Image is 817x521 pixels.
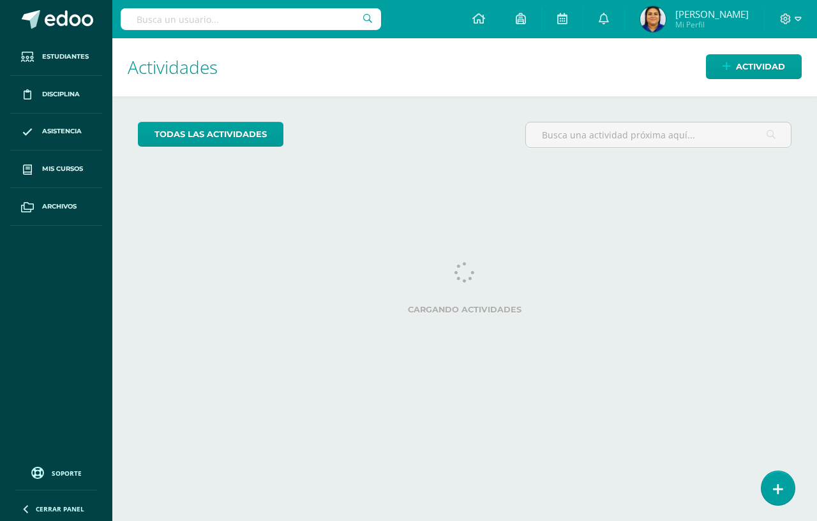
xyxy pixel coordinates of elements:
span: Cerrar panel [36,504,84,513]
span: Disciplina [42,89,80,99]
span: Mi Perfil [675,19,749,30]
span: Actividad [736,55,785,78]
span: [PERSON_NAME] [675,8,749,20]
span: Asistencia [42,126,82,136]
h1: Actividades [128,38,802,96]
a: Asistencia [10,114,102,151]
a: Soporte [15,464,97,481]
a: todas las Actividades [138,122,283,147]
a: Estudiantes [10,38,102,76]
input: Busca una actividad próxima aquí... [526,122,791,147]
label: Cargando actividades [138,305,791,314]
a: Archivos [10,188,102,226]
span: Archivos [42,202,77,212]
span: Estudiantes [42,52,89,62]
a: Mis cursos [10,150,102,188]
a: Disciplina [10,76,102,114]
img: a5e77f9f7bcd106dd1e8203e9ef801de.png [640,6,666,32]
span: Mis cursos [42,164,83,174]
input: Busca un usuario... [121,8,381,30]
a: Actividad [706,54,802,79]
span: Soporte [52,469,82,478]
